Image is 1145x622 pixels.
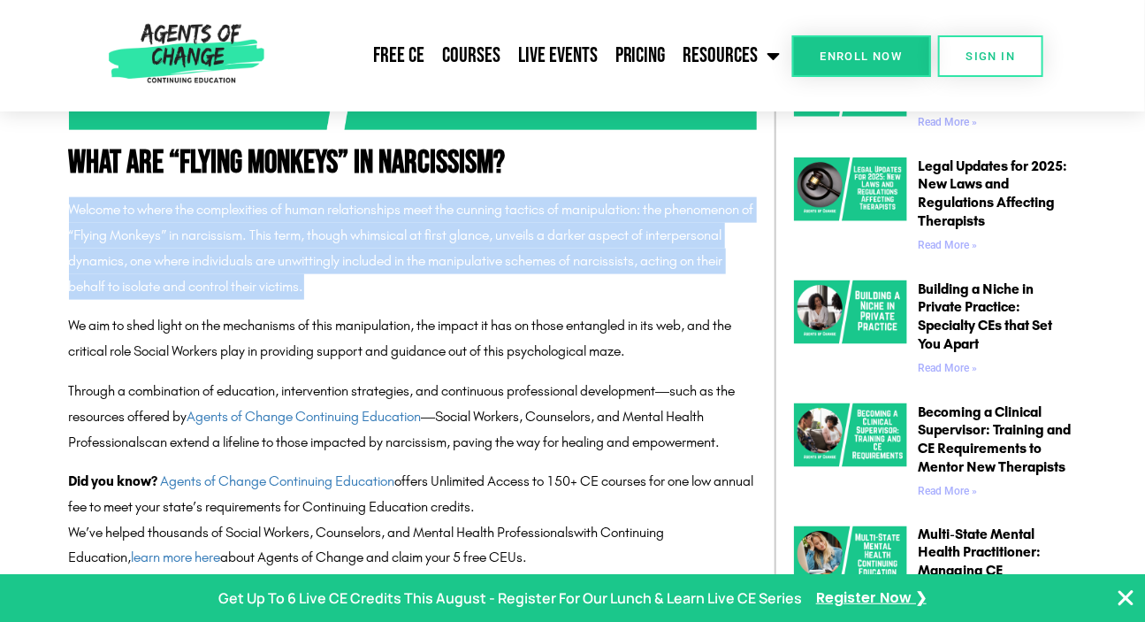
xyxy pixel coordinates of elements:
nav: Menu [271,34,790,78]
p: Welcome to where the complexities of human relationships meet the cunning tactics of manipulation... [69,197,757,299]
a: Building a Niche in Private Practice: Specialty CEs that Set You Apart [919,280,1053,352]
span: , Counselors, and Mental Health Professionals [69,408,705,450]
img: Building a Niche in Private Practice Specialty CEs that Set You Apart [794,280,907,344]
a: Multi-State Mental Health Practitioner: Managing CE Requirements Efficiently [919,526,1072,598]
a: Register Now ❯ [816,586,927,611]
a: Free CE [364,34,433,78]
img: Legal Updates for 2025 New Laws and Regulations Affecting Therapists [794,157,907,221]
a: Becoming a Clinical Supervisor Training and CE Requirements (1) [794,403,907,504]
span: , Counselors, and Mental Health Professionals [310,524,575,541]
img: Multi-State Mental Health Continuing Education [794,526,907,590]
img: Becoming a Clinical Supervisor Training and CE Requirements (1) [794,403,907,467]
a: Enroll Now [792,35,931,77]
p: Get Up To 6 Live CE Credits This August - Register For Our Lunch & Learn Live CE Series [218,586,802,611]
a: Read more about Becoming a Clinical Supervisor: Training and CE Requirements to Mentor New Therap... [919,485,978,497]
strong: Did you know? [69,472,158,489]
span: SIGN IN [966,50,1016,62]
p: We aim to shed light on the mechanisms of this manipulation, the impact it has on those entangled... [69,313,757,365]
a: SIGN IN [938,35,1044,77]
h1: What are “Flying Monkeys” in Narcissism? [69,148,757,180]
a: Courses [433,34,509,78]
a: learn more here [132,549,221,566]
p: offers Unlimited Access to 150+ CE courses for one low annual fee to meet your state’s requiremen... [69,469,757,520]
a: Resources [675,34,790,78]
p: Through a combination of education, intervention strategies, and continuous professional developm... [69,379,757,455]
a: Legal Updates for 2025 New Laws and Regulations Affecting Therapists [794,157,907,258]
p: We’ve helped thousands of Social Workers with Continuing Education, about Agents of Change and cl... [69,520,757,572]
button: Close Banner [1115,587,1136,609]
a: Building a Niche in Private Practice Specialty CEs that Set You Apart [794,280,907,381]
a: Pricing [607,34,675,78]
a: Read more about Building a Niche in Private Practice: Specialty CEs that Set You Apart [919,362,978,374]
a: Agents of Change Continuing Education [161,472,395,489]
a: Legal Updates for 2025: New Laws and Regulations Affecting Therapists [919,157,1068,229]
a: Live Events [509,34,607,78]
a: Read more about Legal Updates for 2025: New Laws and Regulations Affecting Therapists [919,239,978,251]
a: Agents of Change Continuing Education [187,408,422,425]
a: Read more about Telehealth in 2025 and Beyond: Key Trends Shaping Online Therapy [919,116,978,128]
a: Becoming a Clinical Supervisor: Training and CE Requirements to Mentor New Therapists [919,403,1072,475]
span: Enroll Now [821,50,903,62]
